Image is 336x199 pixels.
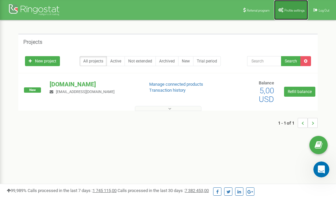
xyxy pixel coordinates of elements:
[80,56,107,66] a: All projects
[259,80,274,85] span: Balance
[7,188,27,193] span: 99,989%
[319,9,329,12] span: Log Out
[281,56,301,66] button: Search
[185,188,209,193] u: 7 382 453,00
[247,56,281,66] input: Search
[149,82,203,87] a: Manage connected products
[259,86,274,104] span: 5,00 USD
[25,56,60,66] a: New project
[56,90,115,94] span: [EMAIL_ADDRESS][DOMAIN_NAME]
[93,188,117,193] u: 1 745 115,00
[284,87,315,97] a: Refill balance
[284,9,305,12] span: Profile settings
[107,56,125,66] a: Active
[24,87,41,93] span: New
[178,56,193,66] a: New
[125,56,156,66] a: Not extended
[149,88,185,93] a: Transaction history
[278,118,298,128] span: 1 - 1 of 1
[193,56,221,66] a: Trial period
[23,39,42,45] h5: Projects
[278,111,318,135] nav: ...
[156,56,178,66] a: Archived
[118,188,209,193] span: Calls processed in the last 30 days :
[50,80,138,89] p: [DOMAIN_NAME]
[313,161,329,177] iframe: Intercom live chat
[28,188,117,193] span: Calls processed in the last 7 days :
[247,9,270,12] span: Referral program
